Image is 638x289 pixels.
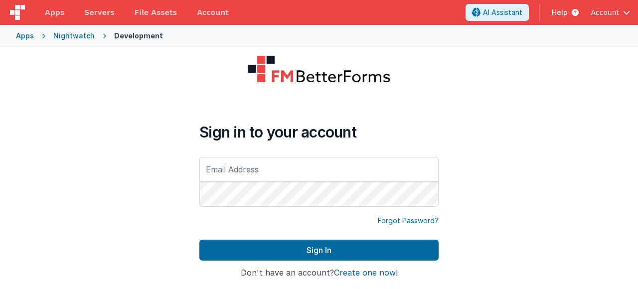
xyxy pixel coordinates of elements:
span: Apps [45,7,64,17]
span: File Assets [135,7,177,17]
button: Create one now! [334,269,398,278]
span: Account [591,7,619,17]
span: Help [552,7,568,17]
button: Account [591,7,630,17]
h4: Sign in to your account [199,123,439,141]
span: AI Assistant [483,7,522,17]
div: Apps [16,31,34,41]
div: Development [114,31,163,41]
button: AI Assistant [466,4,529,21]
h4: Don't have an account? [199,269,439,278]
span: Servers [84,7,114,17]
input: Email Address [199,157,439,182]
a: Forgot Password? [378,216,439,226]
div: Nightwatch [53,31,95,41]
button: Sign In [199,240,439,261]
